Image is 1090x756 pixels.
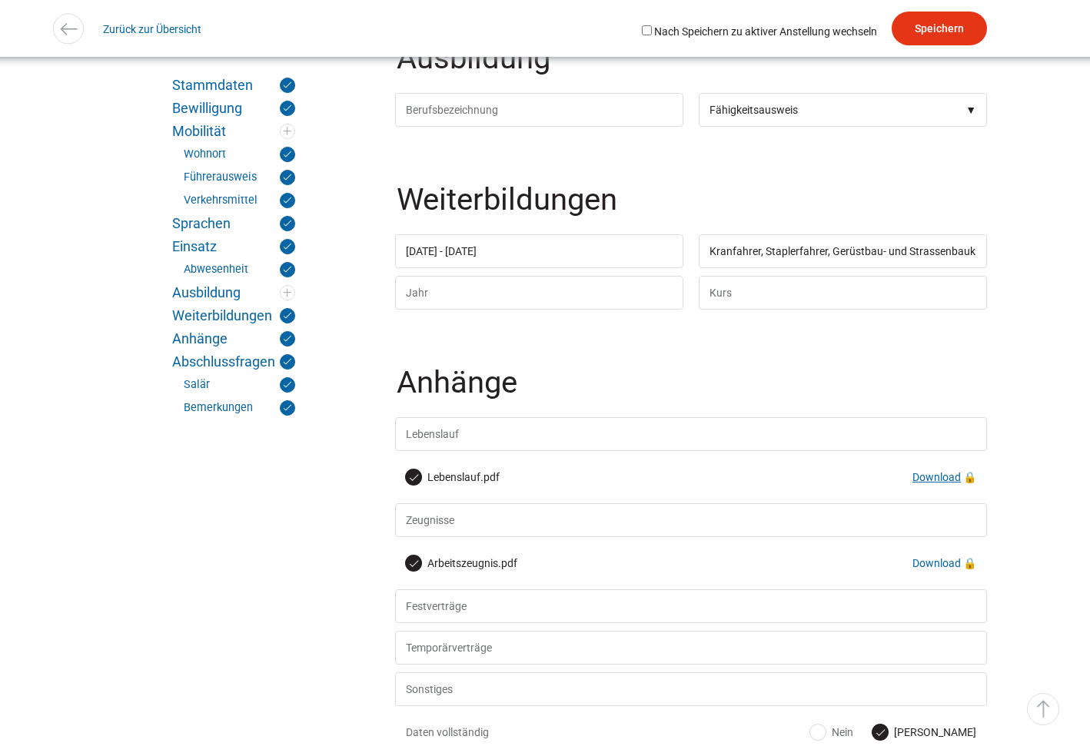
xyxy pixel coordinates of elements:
[184,193,295,208] a: Verkehrsmittel
[184,377,295,393] a: Salär
[699,276,987,310] input: Kurs
[699,234,987,268] input: Kurs
[172,331,295,346] a: Anhänge
[963,471,976,483] span: 🔒
[172,285,295,300] a: Ausbildung
[642,25,652,35] input: Nach Speichern zu aktiver Anstellung wechseln
[963,557,976,569] span: 🔒
[395,503,987,537] input: Zeugnisse
[406,555,517,571] label: eHire_Mentor Gjini, Arbeitszeugnis.pdf
[172,78,295,93] a: Stammdaten
[395,93,683,127] input: Berufsbezeichnung
[395,417,987,451] input: Lebenslauf
[172,124,295,139] a: Mobilität
[395,589,987,623] input: Festverträge
[892,12,987,45] input: Speichern
[395,367,990,417] legend: Anhänge
[395,276,683,310] input: Jahr
[172,354,295,370] a: Abschlussfragen
[395,234,683,268] input: Jahr
[184,262,295,277] a: Abwesenheit
[184,170,295,185] a: Führerausweis
[406,724,594,740] span: Daten vollständig
[639,23,877,38] label: Nach Speichern zu aktiver Anstellung wechseln
[872,724,976,740] label: [PERSON_NAME]
[406,469,500,485] label: eHire_Mentor Gjini, Lebenslauf.pdf
[103,12,201,46] a: Zurück zur Übersicht
[184,400,295,416] a: Bemerkungen
[172,308,295,323] a: Weiterbildungen
[172,101,295,116] a: Bewilligung
[184,147,295,162] a: Wohnort
[172,216,295,231] a: Sprachen
[172,239,295,254] a: Einsatz
[912,557,961,569] a: Download
[912,471,961,483] a: Download
[1027,693,1059,725] a: ▵ Nach oben
[58,18,80,40] img: icon-arrow-left.svg
[395,184,990,234] legend: Weiterbildungen
[395,43,990,93] legend: Ausbildung
[810,724,853,740] label: Nein
[395,672,987,706] input: Sonstiges
[395,631,987,665] input: Temporärverträge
